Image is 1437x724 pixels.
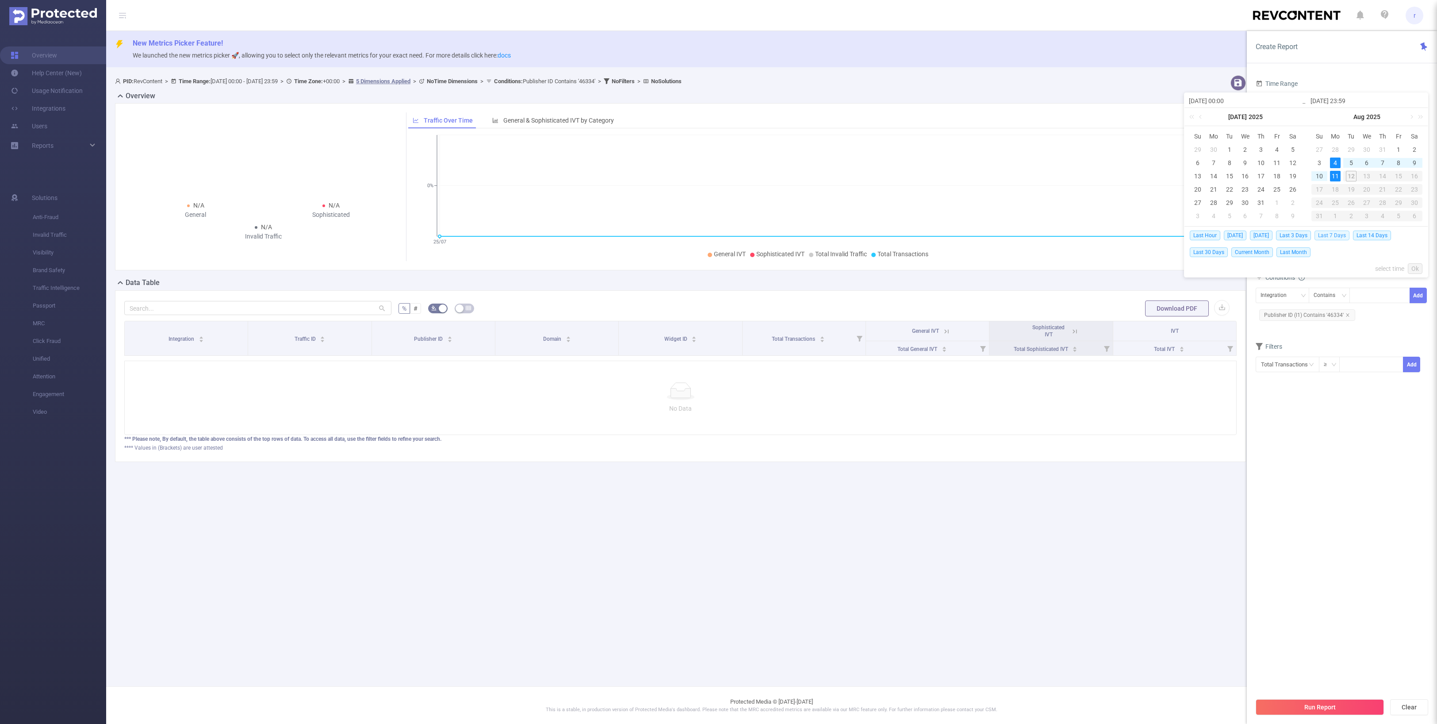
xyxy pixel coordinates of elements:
h2: Overview [126,91,155,101]
div: 29 [1224,197,1235,208]
td: July 14, 2025 [1206,169,1222,183]
a: Overview [11,46,57,64]
div: 1 [1327,211,1343,221]
td: August 28, 2025 [1375,196,1391,209]
span: N/A [261,223,272,231]
td: August 30, 2025 [1406,196,1422,209]
td: August 10, 2025 [1311,169,1327,183]
th: Sat [1285,130,1301,143]
div: 3 [1192,211,1203,221]
div: 16 [1406,171,1422,181]
td: July 12, 2025 [1285,156,1301,169]
th: Mon [1206,130,1222,143]
span: Last 3 Days [1276,231,1311,240]
td: August 23, 2025 [1406,183,1422,196]
span: Publisher ID (l1) Contains '46334' [1259,309,1355,321]
span: Reports [32,142,54,149]
span: Mo [1206,132,1222,140]
b: No Filters [612,78,635,85]
a: Reports [32,137,54,154]
td: August 6, 2025 [1359,156,1375,169]
th: Fri [1269,130,1285,143]
span: Solutions [32,189,57,207]
div: 13 [1192,171,1203,181]
td: July 7, 2025 [1206,156,1222,169]
div: Integration [1261,288,1293,303]
a: Ok [1408,263,1422,274]
td: August 7, 2025 [1375,156,1391,169]
div: 28 [1330,144,1341,155]
div: 6 [1406,211,1422,221]
span: % [402,305,406,312]
td: August 14, 2025 [1375,169,1391,183]
span: Attention [33,368,106,385]
td: July 19, 2025 [1285,169,1301,183]
span: [DATE] [1224,231,1246,240]
span: > [478,78,486,85]
td: August 8, 2025 [1269,209,1285,223]
td: August 31, 2025 [1311,209,1327,223]
span: Th [1375,132,1391,140]
div: Contains [1314,288,1341,303]
span: New Metrics Picker Feature! [133,39,223,47]
span: Last 14 Days [1353,231,1391,240]
span: General IVT [714,250,746,258]
span: > [162,78,171,85]
div: 18 [1272,171,1282,181]
div: 30 [1240,197,1250,208]
td: July 29, 2025 [1222,196,1238,209]
button: Clear [1390,699,1428,715]
td: July 31, 2025 [1375,143,1391,156]
td: September 6, 2025 [1406,209,1422,223]
span: > [340,78,348,85]
div: 29 [1346,144,1357,155]
td: July 24, 2025 [1253,183,1269,196]
td: August 13, 2025 [1359,169,1375,183]
h2: Data Table [126,277,160,288]
tspan: 25/07 [433,239,446,245]
a: Aug [1353,108,1365,126]
span: Passport [33,297,106,315]
td: August 15, 2025 [1391,169,1406,183]
th: Sun [1311,130,1327,143]
a: docs [498,52,511,59]
span: > [635,78,643,85]
td: July 30, 2025 [1359,143,1375,156]
div: 31 [1377,144,1388,155]
td: August 5, 2025 [1222,209,1238,223]
div: 29 [1391,197,1406,208]
div: 6 [1361,158,1372,168]
th: Fri [1391,130,1406,143]
div: 2 [1288,197,1298,208]
div: 8 [1272,211,1282,221]
td: August 6, 2025 [1238,209,1253,223]
td: September 4, 2025 [1375,209,1391,223]
i: icon: down [1301,293,1306,299]
span: Traffic Intelligence [33,279,106,297]
div: 28 [1208,197,1219,208]
td: September 3, 2025 [1359,209,1375,223]
span: > [410,78,419,85]
td: August 3, 2025 [1311,156,1327,169]
img: Protected Media [9,7,97,25]
div: 1 [1224,144,1235,155]
button: Add [1410,288,1427,303]
div: 7 [1256,211,1266,221]
i: icon: table [466,305,471,311]
div: 4 [1330,158,1341,168]
a: 2025 [1248,108,1264,126]
span: Fr [1269,132,1285,140]
div: 6 [1192,158,1203,168]
div: 23 [1406,184,1422,195]
span: Last 7 Days [1314,231,1349,240]
div: 30 [1406,197,1422,208]
span: Fr [1391,132,1406,140]
span: Video [33,403,106,421]
div: 7 [1208,158,1219,168]
i: icon: thunderbolt [115,40,124,49]
td: July 5, 2025 [1285,143,1301,156]
div: 27 [1314,144,1325,155]
td: July 28, 2025 [1327,143,1343,156]
a: Integrations [11,100,65,117]
td: August 1, 2025 [1269,196,1285,209]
